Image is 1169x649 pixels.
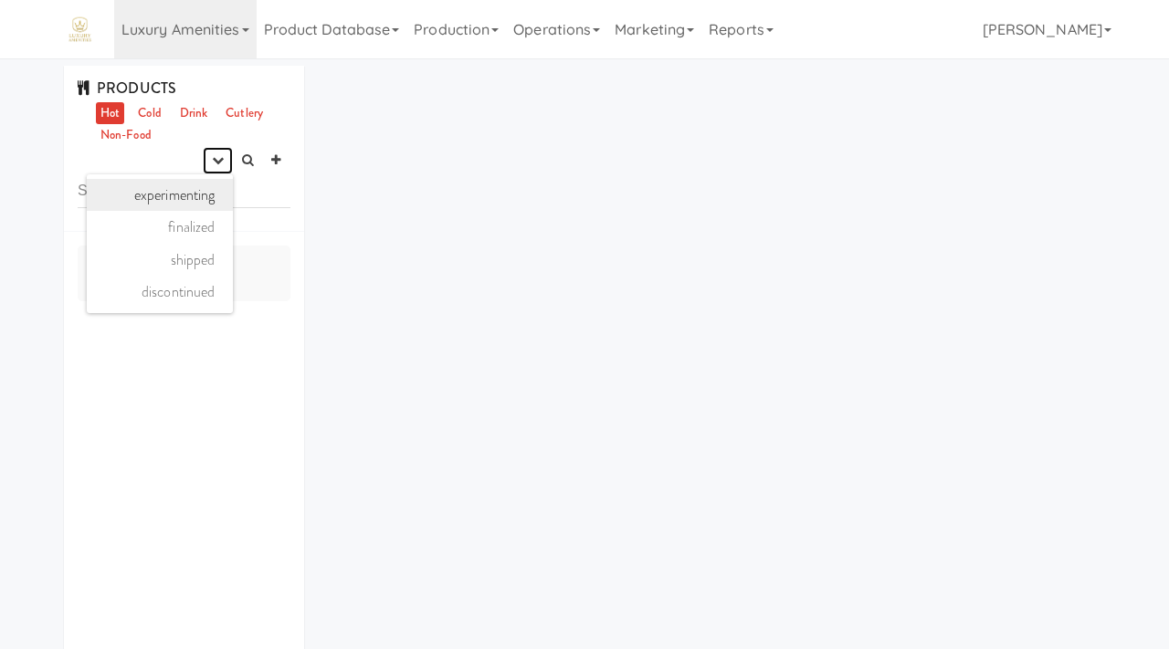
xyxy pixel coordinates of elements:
[133,102,165,125] a: Cold
[87,244,233,277] a: shipped
[78,246,290,302] div: No dishes found
[96,102,124,125] a: Hot
[78,78,176,99] span: PRODUCTS
[78,174,290,208] input: Search dishes
[87,179,233,212] a: experimenting
[87,276,233,309] a: discontinued
[96,124,156,147] a: Non-Food
[175,102,213,125] a: Drink
[87,211,233,244] a: finalized
[221,102,268,125] a: Cutlery
[64,14,96,46] img: Micromart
